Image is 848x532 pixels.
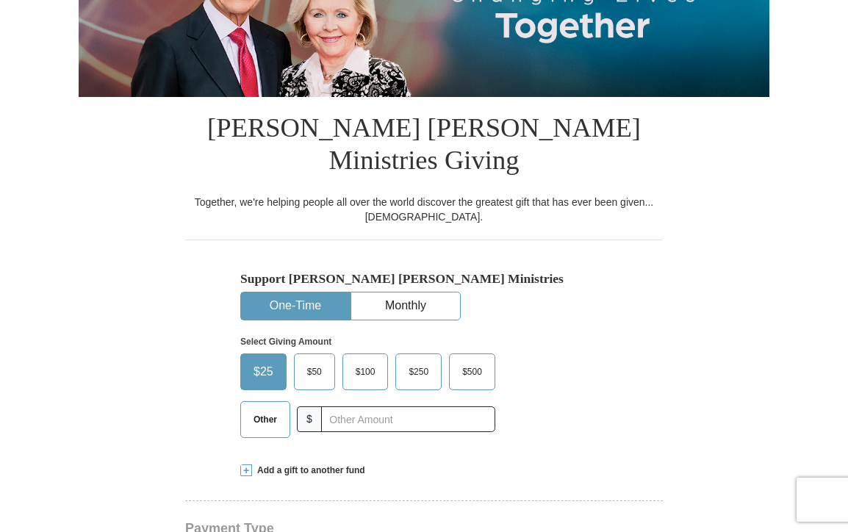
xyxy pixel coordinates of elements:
[300,361,329,383] span: $50
[246,361,281,383] span: $25
[401,361,436,383] span: $250
[348,361,383,383] span: $100
[252,464,365,477] span: Add a gift to another fund
[185,97,663,195] h1: [PERSON_NAME] [PERSON_NAME] Ministries Giving
[185,195,663,224] div: Together, we're helping people all over the world discover the greatest gift that has ever been g...
[246,409,284,431] span: Other
[240,271,608,287] h5: Support [PERSON_NAME] [PERSON_NAME] Ministries
[240,337,331,347] strong: Select Giving Amount
[321,406,495,432] input: Other Amount
[455,361,489,383] span: $500
[297,406,322,432] span: $
[241,292,350,320] button: One-Time
[351,292,460,320] button: Monthly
